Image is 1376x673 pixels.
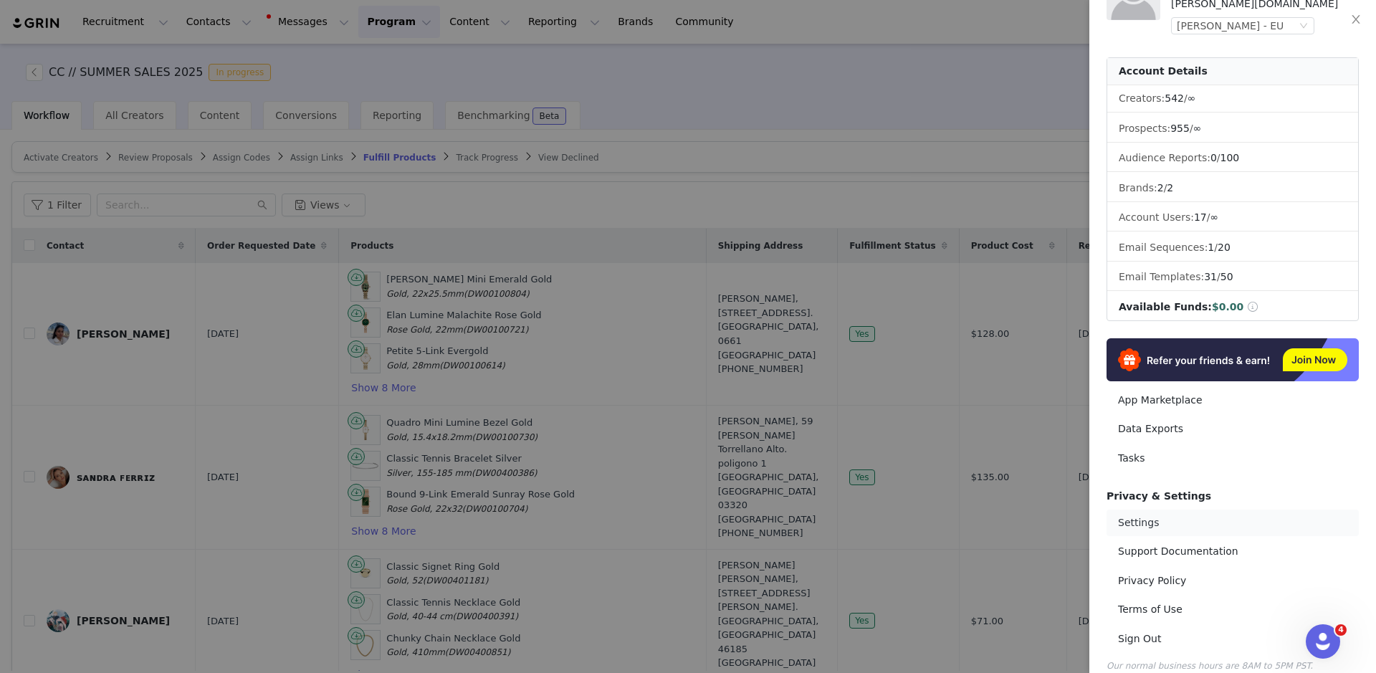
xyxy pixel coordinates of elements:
span: / [1204,271,1233,282]
a: Sign Out [1107,626,1359,652]
span: / [1165,92,1195,104]
span: 2 [1157,182,1164,194]
span: / [1208,242,1230,253]
span: ∞ [1193,123,1202,134]
i: icon: down [1299,22,1308,32]
div: Account Details [1107,58,1358,85]
a: Settings [1107,510,1359,536]
span: Privacy & Settings [1107,490,1211,502]
a: App Marketplace [1107,387,1359,414]
span: 0 [1210,152,1217,163]
span: / [1194,211,1218,223]
span: Available Funds: [1119,301,1212,312]
iframe: Intercom live chat [1306,624,1340,659]
span: / [1170,123,1201,134]
li: Prospects: [1107,115,1358,143]
span: 2 [1167,182,1173,194]
a: Data Exports [1107,416,1359,442]
span: 100 [1220,152,1240,163]
a: Terms of Use [1107,596,1359,623]
span: / [1157,182,1174,194]
span: 4 [1335,624,1347,636]
span: Our normal business hours are 8AM to 5PM PST. [1107,661,1313,671]
span: $0.00 [1212,301,1243,312]
span: 542 [1165,92,1184,104]
li: Account Users: [1107,204,1358,232]
span: 31 [1204,271,1217,282]
img: Refer & Earn [1107,338,1359,381]
li: Brands: [1107,175,1358,202]
span: ∞ [1210,211,1218,223]
a: Support Documentation [1107,538,1359,565]
li: Audience Reports: / [1107,145,1358,172]
div: [PERSON_NAME] - EU [1177,18,1284,34]
span: 20 [1218,242,1231,253]
span: 17 [1194,211,1207,223]
li: Email Sequences: [1107,234,1358,262]
a: Tasks [1107,445,1359,472]
span: 1 [1208,242,1214,253]
span: ∞ [1188,92,1196,104]
li: Email Templates: [1107,264,1358,291]
i: icon: close [1350,14,1362,25]
span: 955 [1170,123,1190,134]
a: Privacy Policy [1107,568,1359,594]
span: 50 [1220,271,1233,282]
li: Creators: [1107,85,1358,113]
